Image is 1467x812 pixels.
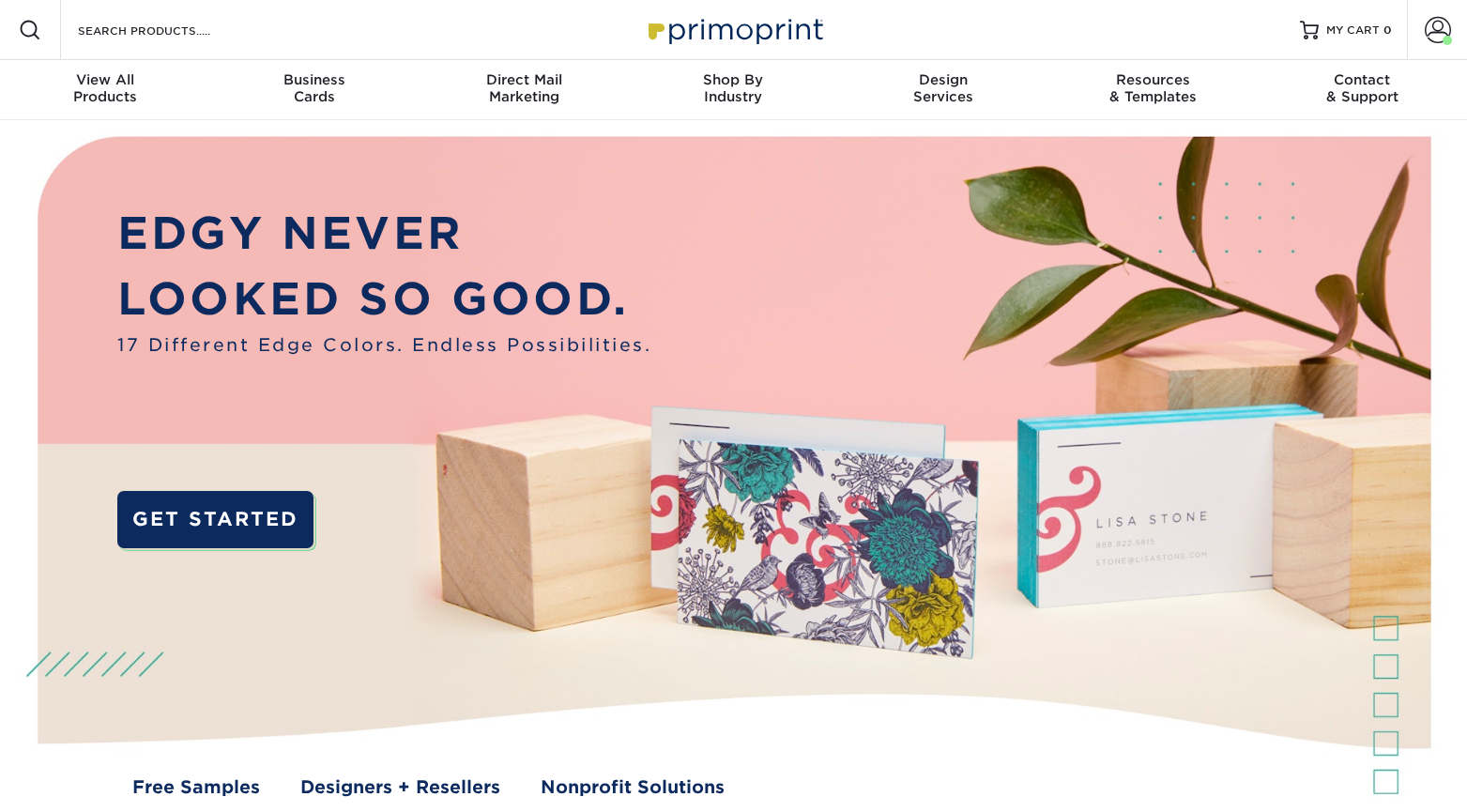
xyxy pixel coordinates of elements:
span: MY CART [1326,23,1380,38]
a: Contact& Support [1258,60,1467,120]
span: 17 Different Edge Colors. Endless Possibilities. [117,332,651,359]
p: EDGY NEVER [117,200,651,266]
span: Shop By [629,71,838,88]
a: BusinessCards [209,60,419,120]
a: Free Samples [132,774,260,801]
span: Contact [1258,71,1467,88]
span: Direct Mail [420,71,629,88]
div: & Templates [1047,71,1257,105]
a: Shop ByIndustry [629,60,838,120]
p: LOOKED SO GOOD. [117,266,651,331]
span: Resources [1047,71,1257,88]
a: Resources& Templates [1047,60,1257,120]
a: DesignServices [838,60,1047,120]
div: Cards [209,71,419,105]
span: Business [209,71,419,88]
span: 0 [1383,23,1392,37]
a: Direct MailMarketing [420,60,629,120]
span: Design [838,71,1047,88]
div: & Support [1258,71,1467,105]
input: SEARCH PRODUCTS..... [76,19,259,41]
a: GET STARTED [117,491,313,549]
div: Marketing [420,71,629,105]
img: Primoprint [640,9,828,50]
a: Nonprofit Solutions [541,774,725,801]
div: Services [838,71,1047,105]
div: Industry [629,71,838,105]
a: Designers + Resellers [300,774,500,801]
